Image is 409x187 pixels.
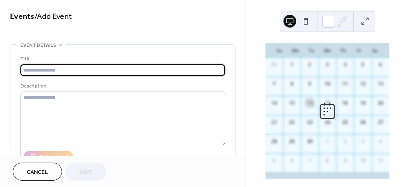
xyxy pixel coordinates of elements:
div: 30 [306,138,313,145]
div: 8 [288,80,295,88]
div: Su [272,43,288,58]
div: 28 [271,138,278,145]
div: 8 [324,157,331,164]
div: We [319,43,335,58]
div: Description [20,82,223,90]
a: Events [10,9,34,24]
div: 27 [377,119,384,126]
div: 3 [324,61,331,68]
div: 22 [288,119,295,126]
div: 24 [324,119,331,126]
div: 13 [377,80,384,88]
div: 15 [288,99,295,107]
div: 14 [271,99,278,107]
div: 16 [306,99,313,107]
div: 4 [341,61,349,68]
div: Fr [351,43,367,58]
div: 12 [359,80,367,88]
div: 11 [377,157,384,164]
div: 5 [271,157,278,164]
div: 29 [288,138,295,145]
div: 9 [341,157,349,164]
div: Title [20,55,223,63]
div: 17 [324,99,331,107]
div: 4 [377,138,384,145]
div: 20 [377,99,384,107]
div: 11 [341,80,349,88]
div: 21 [271,119,278,126]
div: Mo [288,43,304,58]
div: 1 [288,61,295,68]
div: Th [335,43,351,58]
div: 7 [306,157,313,164]
div: 10 [359,157,367,164]
span: Event details [20,41,56,50]
div: Sa [367,43,383,58]
div: 25 [341,119,349,126]
div: 18 [341,99,349,107]
div: 10 [324,80,331,88]
div: 31 [271,61,278,68]
div: 26 [359,119,367,126]
div: 6 [377,61,384,68]
span: / Add Event [34,9,72,24]
div: 1 [324,138,331,145]
span: Cancel [27,168,48,177]
div: Tu [303,43,319,58]
button: Cancel [13,163,62,181]
div: 5 [359,61,367,68]
div: 19 [359,99,367,107]
div: 2 [306,61,313,68]
div: 23 [306,119,313,126]
div: 2 [341,138,349,145]
div: 6 [288,157,295,164]
div: 9 [306,80,313,88]
div: 7 [271,80,278,88]
div: 3 [359,138,367,145]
